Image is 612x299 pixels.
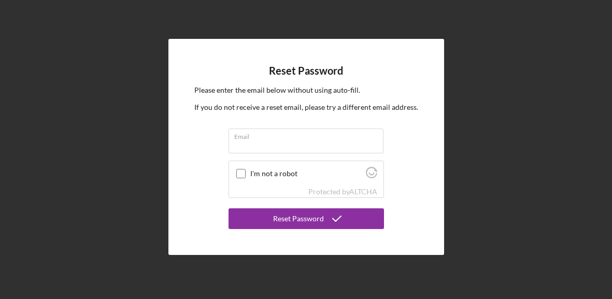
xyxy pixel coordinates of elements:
div: Reset Password [273,208,324,229]
a: Visit Altcha.org [366,171,377,180]
div: Protected by [308,188,377,196]
a: Visit Altcha.org [349,187,377,196]
h4: Reset Password [269,65,343,77]
p: If you do not receive a reset email, please try a different email address. [194,102,418,113]
label: Email [234,129,383,140]
p: Please enter the email below without using auto-fill. [194,84,418,96]
label: I'm not a robot [250,169,363,178]
button: Reset Password [229,208,384,229]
